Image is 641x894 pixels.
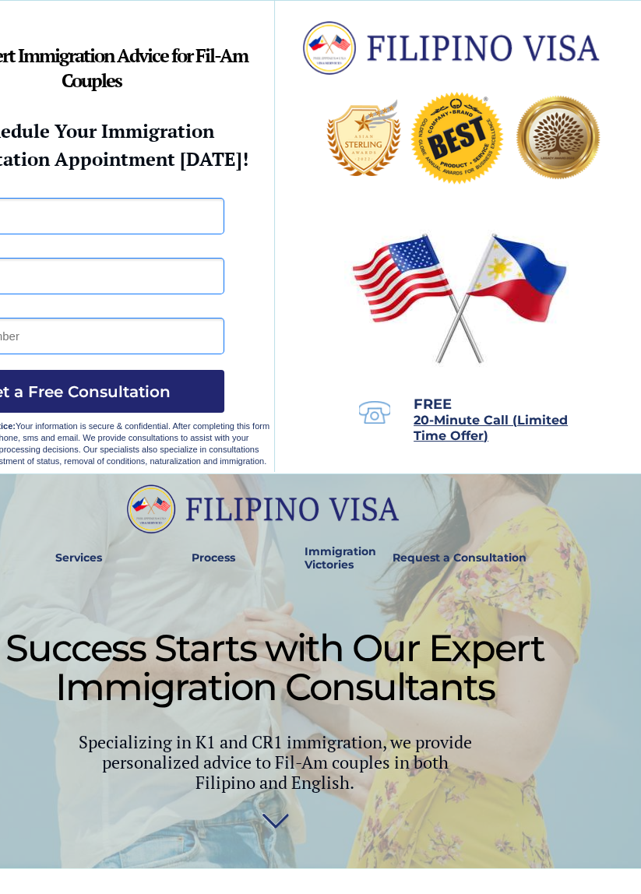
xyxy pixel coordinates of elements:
[44,540,112,576] a: Services
[5,625,544,709] span: Success Starts with Our Expert Immigration Consultants
[414,396,452,413] span: FREE
[414,414,568,442] a: 20-Minute Call (Limited Time Offer)
[79,730,472,794] span: Specializing in K1 and CR1 immigration, we provide personalized advice to Fil-Am couples in both ...
[184,540,243,576] a: Process
[386,540,534,576] a: Request a Consultation
[305,544,376,572] strong: Immigration Victories
[192,551,235,565] strong: Process
[414,413,568,443] span: 20-Minute Call (Limited Time Offer)
[55,551,102,565] strong: Services
[393,551,527,565] strong: Request a Consultation
[298,540,350,576] a: Immigration Victories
